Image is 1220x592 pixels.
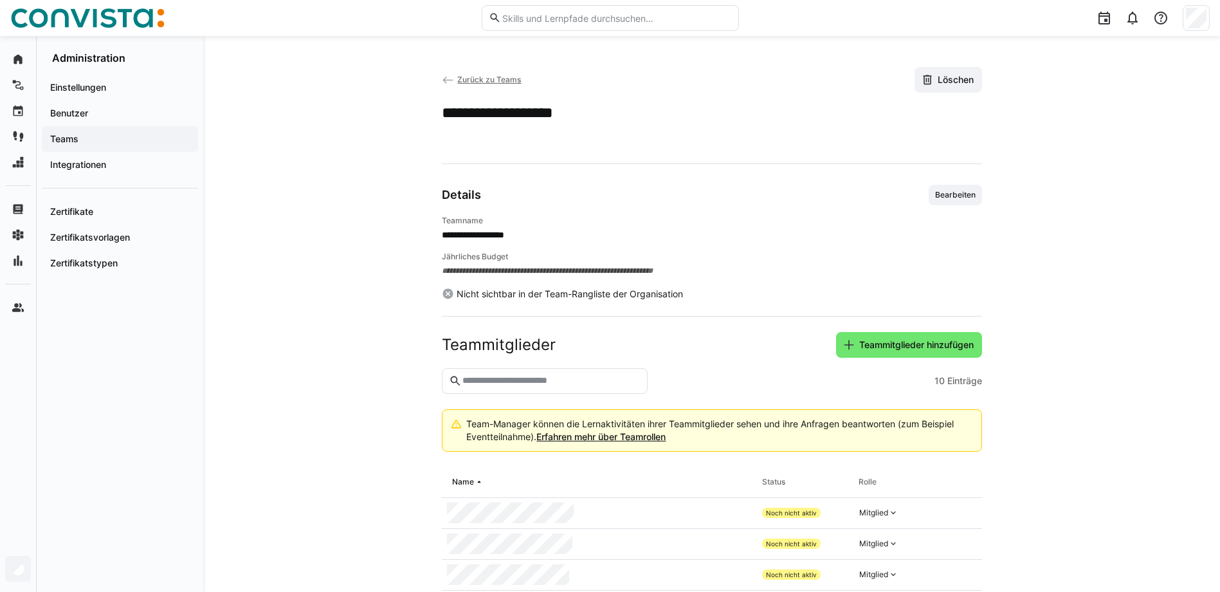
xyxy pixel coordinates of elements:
div: Mitglied [859,539,888,549]
button: Löschen [915,67,982,93]
span: 10 [934,375,945,387]
a: Zurück zu Teams [442,75,522,84]
span: Noch nicht aktiv [766,540,817,548]
h3: Details [442,188,481,202]
span: Teammitglieder hinzufügen [857,338,976,351]
button: Teammitglieder hinzufügen [836,332,982,358]
button: Bearbeiten [929,185,982,205]
div: Status [762,477,785,487]
div: Team-Manager können die Lernaktivitäten ihrer Teammitglieder sehen und ihre Anfragen beantworten ... [466,418,970,443]
div: Rolle [859,477,877,487]
h4: Teamname [442,216,982,226]
span: Löschen [936,73,976,86]
span: Zurück zu Teams [457,75,521,84]
div: Mitglied [859,569,888,580]
div: Name [452,477,474,487]
a: Erfahren mehr über Teamrollen [536,431,666,442]
span: Bearbeiten [934,190,977,200]
h2: Teammitglieder [442,335,556,355]
div: Mitglied [859,508,888,518]
span: Noch nicht aktiv [766,571,817,578]
span: Nicht sichtbar in der Team-Rangliste der Organisation [457,288,683,301]
span: Noch nicht aktiv [766,509,817,517]
h4: Jährliches Budget [442,252,982,262]
input: Skills und Lernpfade durchsuchen… [501,12,731,24]
span: Einträge [947,375,982,387]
